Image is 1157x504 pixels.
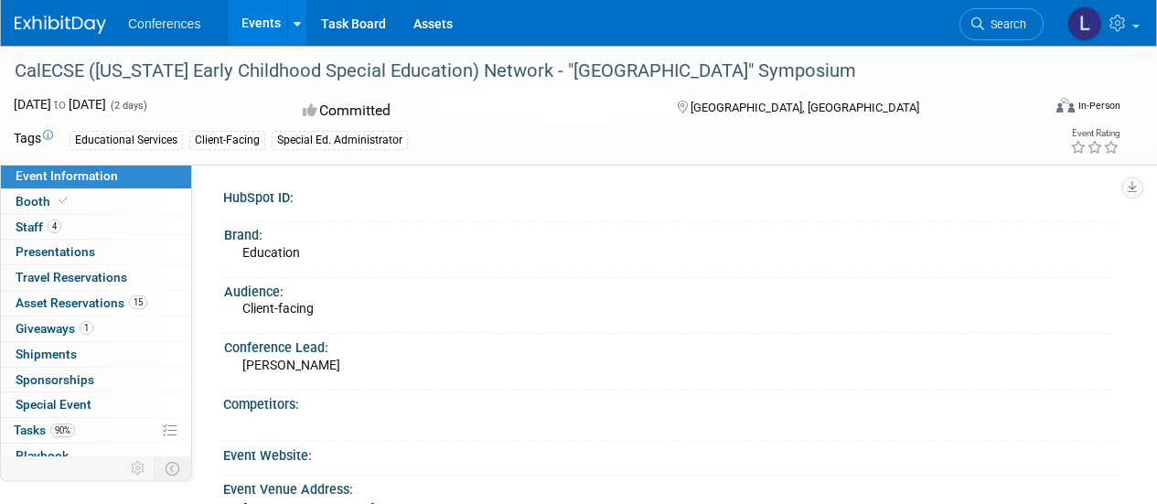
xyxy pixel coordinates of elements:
[1,418,191,443] a: Tasks90%
[16,295,147,310] span: Asset Reservations
[223,184,1120,207] div: HubSpot ID:
[189,131,265,150] div: Client-Facing
[959,8,1044,40] a: Search
[14,423,75,437] span: Tasks
[15,16,106,34] img: ExhibitDay
[224,221,1112,244] div: Brand:
[1,316,191,341] a: Giveaways1
[16,194,71,209] span: Booth
[1077,99,1120,113] div: In-Person
[1,240,191,264] a: Presentations
[223,442,1120,465] div: Event Website:
[51,97,69,112] span: to
[129,295,147,309] span: 15
[223,476,1120,499] div: Event Venue Address:
[123,456,155,480] td: Personalize Event Tab Strip
[155,456,192,480] td: Toggle Event Tabs
[128,16,200,31] span: Conferences
[16,244,95,259] span: Presentations
[14,97,106,112] span: [DATE] [DATE]
[16,448,69,463] span: Playbook
[1,189,191,214] a: Booth
[691,101,919,114] span: [GEOGRAPHIC_DATA], [GEOGRAPHIC_DATA]
[1067,6,1102,41] img: Lisa Hampton
[16,397,91,412] span: Special Event
[8,55,1026,88] div: CalECSE ([US_STATE] Early Childhood Special Education) Network - "[GEOGRAPHIC_DATA]" Symposium
[1,265,191,290] a: Travel Reservations
[1,392,191,417] a: Special Event
[48,220,61,233] span: 4
[224,278,1112,301] div: Audience:
[1,164,191,188] a: Event Information
[223,391,1120,413] div: Competitors:
[16,168,118,183] span: Event Information
[16,347,77,361] span: Shipments
[109,100,147,112] span: (2 days)
[16,372,94,387] span: Sponsorships
[70,131,183,150] div: Educational Services
[16,270,127,284] span: Travel Reservations
[80,321,93,335] span: 1
[1070,129,1120,138] div: Event Rating
[297,95,648,127] div: Committed
[242,358,340,372] span: [PERSON_NAME]
[1,342,191,367] a: Shipments
[14,129,53,150] td: Tags
[1056,98,1075,113] img: Format-Inperson.png
[272,131,408,150] div: Special Ed. Administrator
[984,17,1026,31] span: Search
[224,334,1112,357] div: Conference Lead:
[242,245,300,260] span: Education
[59,196,68,206] i: Booth reservation complete
[1,444,191,468] a: Playbook
[1,215,191,240] a: Staff4
[50,424,75,437] span: 90%
[959,95,1120,123] div: Event Format
[16,321,93,336] span: Giveaways
[16,220,61,234] span: Staff
[242,301,314,316] span: Client-facing
[1,368,191,392] a: Sponsorships
[1,291,191,316] a: Asset Reservations15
